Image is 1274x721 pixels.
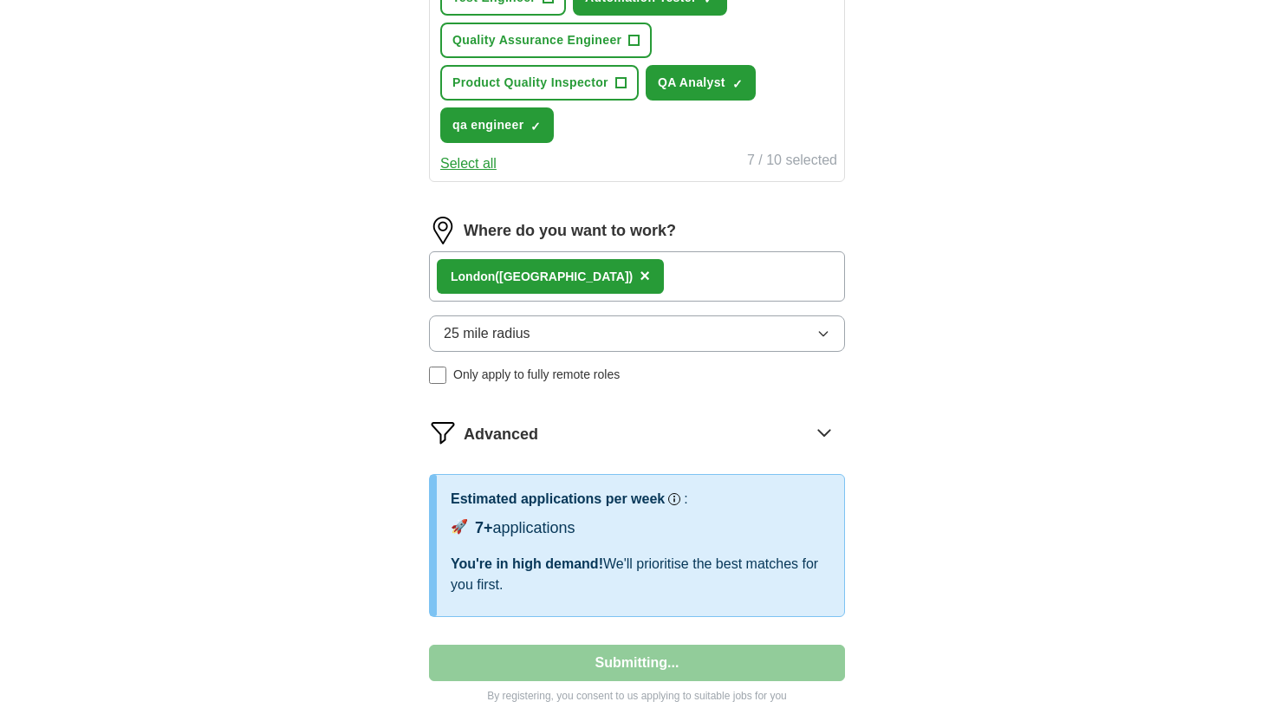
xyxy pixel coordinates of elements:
button: Select all [440,153,497,174]
p: By registering, you consent to us applying to suitable jobs for you [429,688,845,704]
span: ✓ [732,77,743,91]
span: Only apply to fully remote roles [453,366,620,384]
strong: Lo [451,270,465,283]
div: We'll prioritise the best matches for you first. [451,554,830,595]
span: Product Quality Inspector [452,74,608,92]
img: location.png [429,217,457,244]
h3: Estimated applications per week [451,489,665,510]
button: Submitting... [429,645,845,681]
label: Where do you want to work? [464,219,676,243]
button: qa engineer✓ [440,107,554,143]
div: ndon [451,268,633,286]
span: You're in high demand! [451,556,603,571]
span: 25 mile radius [444,323,530,344]
span: 🚀 [451,516,468,537]
span: qa engineer [452,116,523,134]
img: filter [429,419,457,446]
button: × [640,263,650,289]
span: Quality Assurance Engineer [452,31,621,49]
input: Only apply to fully remote roles [429,367,446,384]
span: Advanced [464,423,538,446]
button: Quality Assurance Engineer [440,23,652,58]
h3: : [684,489,687,510]
button: 25 mile radius [429,315,845,352]
span: ([GEOGRAPHIC_DATA]) [495,270,633,283]
span: 7+ [475,519,493,536]
span: × [640,266,650,285]
div: applications [475,516,575,540]
div: 7 / 10 selected [747,150,837,174]
button: QA Analyst✓ [646,65,756,101]
span: ✓ [530,120,541,133]
button: Product Quality Inspector [440,65,639,101]
span: QA Analyst [658,74,725,92]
